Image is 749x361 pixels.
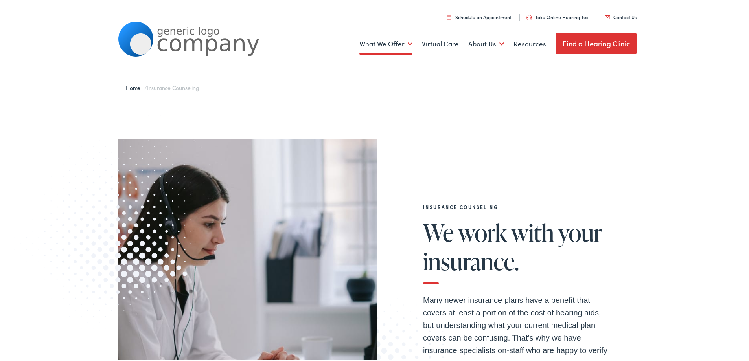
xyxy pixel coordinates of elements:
a: Contact Us [605,12,637,19]
a: Take Online Hearing Test [526,12,590,19]
a: About Us [468,28,504,57]
a: Home [126,82,144,90]
span: insurance. [423,247,519,273]
span: / [126,82,199,90]
img: utility icon [447,13,451,18]
img: utility icon [605,14,610,18]
img: utility icon [526,13,532,18]
a: What We Offer [359,28,412,57]
a: Schedule an Appointment [447,12,512,19]
img: Graphic image with a halftone pattern, contributing to the site's visual design. [14,114,222,327]
h2: Insurance Counseling [423,203,612,208]
a: Virtual Care [422,28,459,57]
span: Insurance Counseling [147,82,199,90]
span: work [458,218,507,244]
span: We [423,218,454,244]
span: with [511,218,554,244]
span: your [558,218,602,244]
a: Find a Hearing Clinic [556,31,637,53]
a: Resources [513,28,546,57]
